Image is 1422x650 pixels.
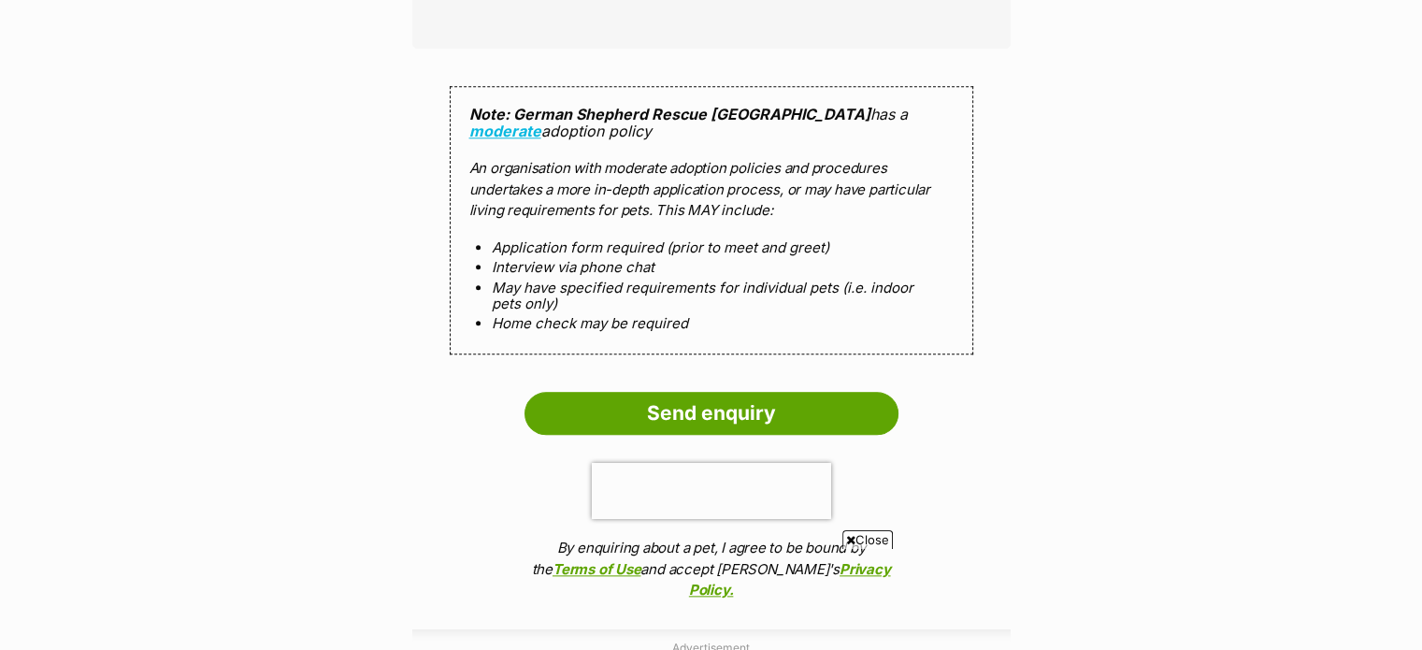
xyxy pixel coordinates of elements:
input: Send enquiry [524,392,898,435]
li: Home check may be required [492,315,931,331]
li: Application form required (prior to meet and greet) [492,239,931,255]
iframe: Advertisement [258,556,1165,641]
span: Close [842,530,893,549]
li: Interview via phone chat [492,259,931,275]
li: May have specified requirements for individual pets (i.e. indoor pets only) [492,280,931,312]
a: moderate [469,122,541,140]
iframe: reCAPTCHA [592,463,831,519]
p: By enquiring about a pet, I agree to be bound by the and accept [PERSON_NAME]'s [524,538,898,601]
p: An organisation with moderate adoption policies and procedures undertakes a more in-depth applica... [469,158,954,222]
strong: Note: German Shepherd Rescue [GEOGRAPHIC_DATA] [469,105,870,123]
div: has a adoption policy [450,86,973,355]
